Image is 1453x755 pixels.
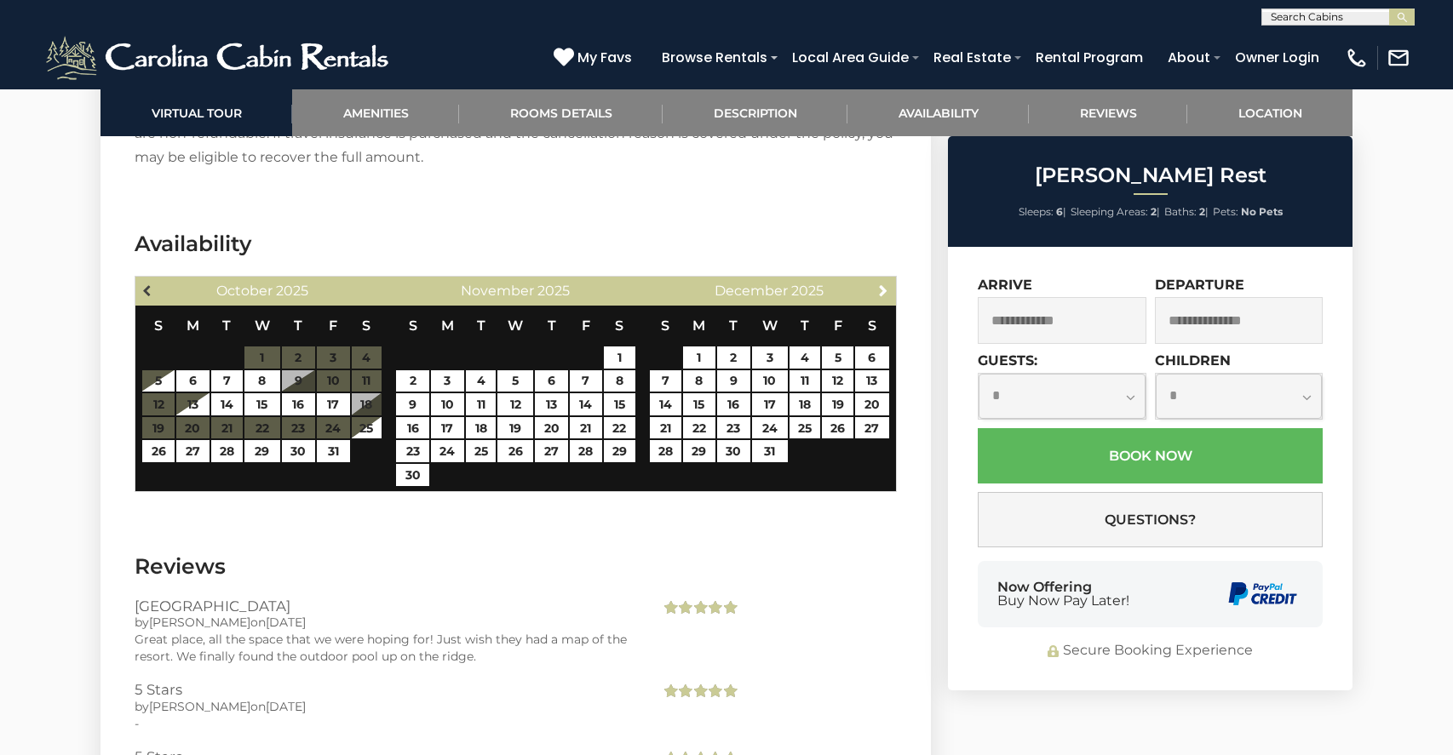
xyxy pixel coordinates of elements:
[791,283,824,299] span: 2025
[535,417,568,439] a: 20
[431,370,464,392] a: 3
[790,417,820,439] a: 25
[431,440,464,462] a: 24
[135,698,635,715] div: by on
[997,594,1129,608] span: Buy Now Pay Later!
[752,370,788,392] a: 10
[548,317,556,334] span: Thursday
[1164,201,1209,223] li: |
[43,32,396,83] img: White-1-2.png
[752,346,788,369] a: 3
[604,393,635,415] a: 15
[211,370,243,392] a: 7
[661,317,669,334] span: Sunday
[952,164,1348,186] h2: [PERSON_NAME] Rest
[497,440,533,462] a: 26
[294,317,302,334] span: Thursday
[1019,201,1066,223] li: |
[396,440,429,462] a: 23
[1199,205,1205,218] strong: 2
[101,89,292,136] a: Virtual Tour
[868,317,876,334] span: Saturday
[409,317,417,334] span: Sunday
[352,417,382,439] a: 25
[604,346,635,369] a: 1
[1226,43,1328,72] a: Owner Login
[650,370,681,392] a: 7
[282,440,315,462] a: 30
[717,417,750,439] a: 23
[135,614,635,631] div: by on
[135,598,635,614] h3: [GEOGRAPHIC_DATA]
[855,370,888,392] a: 13
[570,440,601,462] a: 28
[683,346,715,369] a: 1
[535,440,568,462] a: 27
[822,370,853,392] a: 12
[650,440,681,462] a: 28
[329,317,337,334] span: Friday
[570,370,601,392] a: 7
[790,393,820,415] a: 18
[925,43,1019,72] a: Real Estate
[149,699,250,714] span: [PERSON_NAME]
[1164,205,1197,218] span: Baths:
[717,440,750,462] a: 30
[141,283,155,297] span: Previous
[466,440,497,462] a: 25
[137,279,158,300] a: Previous
[784,43,917,72] a: Local Area Guide
[822,346,853,369] a: 5
[650,393,681,415] a: 14
[535,370,568,392] a: 6
[537,283,570,299] span: 2025
[142,440,174,462] a: 26
[801,317,809,334] span: Thursday
[396,417,429,439] a: 16
[752,393,788,415] a: 17
[244,440,280,462] a: 29
[683,440,715,462] a: 29
[244,370,280,392] a: 8
[715,283,788,299] span: December
[834,317,842,334] span: Friday
[135,552,897,581] h3: Reviews
[873,279,894,300] a: Next
[577,47,632,68] span: My Favs
[282,393,315,415] a: 16
[790,370,820,392] a: 11
[276,283,308,299] span: 2025
[396,370,429,392] a: 2
[847,89,1029,136] a: Availability
[396,393,429,415] a: 9
[497,417,533,439] a: 19
[790,346,820,369] a: 4
[653,43,776,72] a: Browse Rentals
[876,283,890,297] span: Next
[1155,277,1244,293] label: Departure
[466,393,497,415] a: 11
[822,393,853,415] a: 19
[317,440,350,462] a: 31
[477,317,485,334] span: Tuesday
[1345,46,1369,70] img: phone-regular-white.png
[570,393,601,415] a: 14
[244,393,280,415] a: 15
[1071,205,1148,218] span: Sleeping Areas:
[461,283,534,299] span: November
[978,492,1323,547] button: Questions?
[466,417,497,439] a: 18
[582,317,590,334] span: Friday
[683,370,715,392] a: 8
[717,346,750,369] a: 2
[717,370,750,392] a: 9
[729,317,738,334] span: Tuesday
[149,615,250,630] span: [PERSON_NAME]
[663,89,847,136] a: Description
[187,317,199,334] span: Monday
[135,631,635,665] div: Great place, all the space that we were hoping for! Just wish they had a map of the resort. We fi...
[1151,205,1157,218] strong: 2
[692,317,705,334] span: Monday
[822,417,853,439] a: 26
[211,440,243,462] a: 28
